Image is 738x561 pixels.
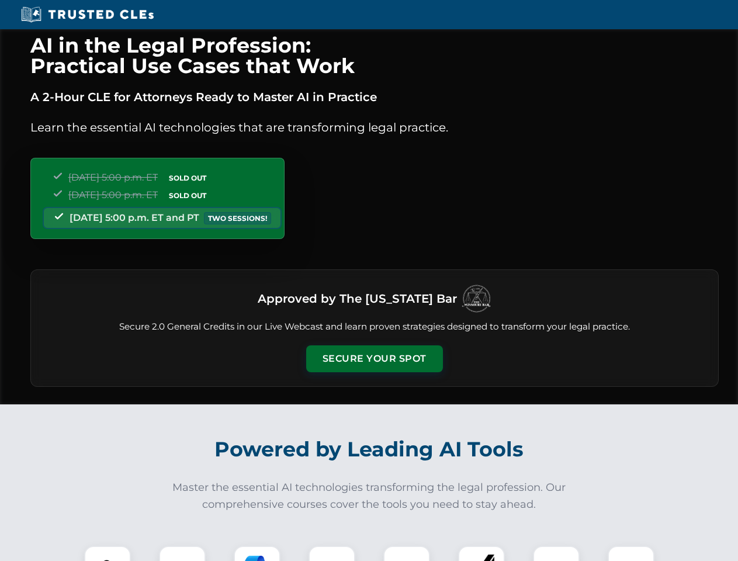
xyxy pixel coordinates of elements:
[165,189,210,202] span: SOLD OUT
[30,35,719,76] h1: AI in the Legal Profession: Practical Use Cases that Work
[462,284,491,313] img: Logo
[258,288,457,309] h3: Approved by The [US_STATE] Bar
[68,172,158,183] span: [DATE] 5:00 p.m. ET
[165,479,574,513] p: Master the essential AI technologies transforming the legal profession. Our comprehensive courses...
[68,189,158,200] span: [DATE] 5:00 p.m. ET
[46,429,693,470] h2: Powered by Leading AI Tools
[45,320,704,334] p: Secure 2.0 General Credits in our Live Webcast and learn proven strategies designed to transform ...
[30,118,719,137] p: Learn the essential AI technologies that are transforming legal practice.
[306,345,443,372] button: Secure Your Spot
[30,88,719,106] p: A 2-Hour CLE for Attorneys Ready to Master AI in Practice
[165,172,210,184] span: SOLD OUT
[18,6,157,23] img: Trusted CLEs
